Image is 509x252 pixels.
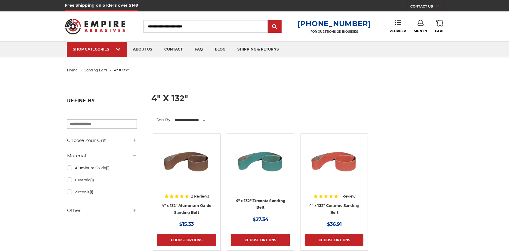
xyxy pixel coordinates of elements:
span: Sign In [414,29,427,33]
a: CONTACT US [410,3,444,11]
a: sanding belts [85,68,107,72]
span: $36.91 [327,221,342,227]
img: 4" x 132" Aluminum Oxide Sanding Belt [162,138,211,186]
a: about us [127,42,158,57]
select: Sort By: [174,116,209,125]
span: 2 Reviews [191,195,209,198]
a: Choose Options [157,234,216,246]
span: Cart [435,29,444,33]
span: 1 Review [340,195,356,198]
span: (1) [90,190,93,194]
a: 4" x 132" Ceramic Sanding Belt [309,203,359,215]
h5: Other [67,207,137,214]
a: home [67,68,78,72]
img: 4" x 132" Ceramic Sanding Belt [310,138,358,186]
a: Choose Options [231,234,290,246]
span: Reorder [390,29,406,33]
a: blog [209,42,231,57]
h5: Material [67,152,137,159]
span: (1) [90,178,94,182]
a: Ceramic [67,175,137,185]
p: FOR QUESTIONS OR INQUIRIES [297,30,371,34]
h1: 4" x 132" [151,94,442,107]
a: Cart [435,20,444,33]
a: Choose Options [305,234,363,246]
a: 4" x 132" Zirconia Sanding Belt [231,138,290,196]
a: contact [158,42,189,57]
input: Submit [269,21,281,33]
a: Zirconia [67,187,137,197]
a: Aluminum Oxide [67,163,137,173]
a: 4" x 132" Zirconia Sanding Belt [236,198,285,210]
a: Reorder [390,20,406,33]
label: Sort By: [153,115,171,124]
a: [PHONE_NUMBER] [297,19,371,28]
div: SHOP CATEGORIES [73,47,121,51]
a: 4" x 132" Aluminum Oxide Sanding Belt [157,138,216,196]
span: (1) [106,166,110,170]
a: 4" x 132" Ceramic Sanding Belt [305,138,363,196]
a: shipping & returns [231,42,285,57]
img: 4" x 132" Zirconia Sanding Belt [236,138,285,186]
h5: Choose Your Grit [67,137,137,144]
span: $15.33 [179,221,194,227]
a: faq [189,42,209,57]
h5: Refine by [67,98,137,107]
span: 4" x 132" [114,68,129,72]
a: 4" x 132" Aluminum Oxide Sanding Belt [162,203,211,215]
span: $27.34 [253,217,268,222]
img: Empire Abrasives [65,15,125,38]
